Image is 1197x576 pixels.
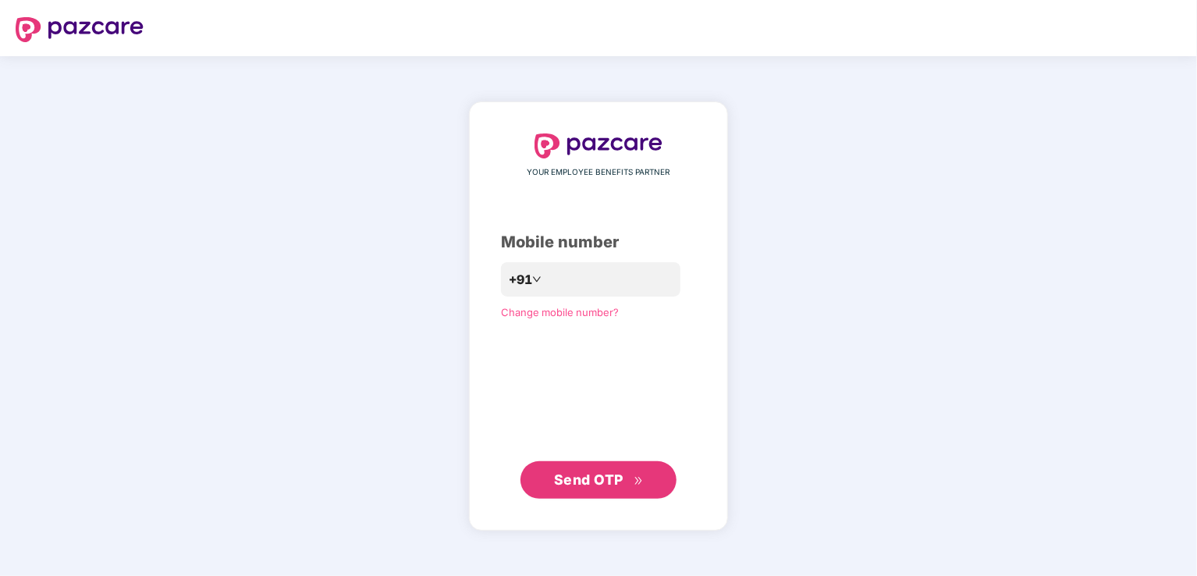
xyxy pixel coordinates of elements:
[527,166,670,179] span: YOUR EMPLOYEE BENEFITS PARTNER
[634,476,644,486] span: double-right
[501,306,619,318] a: Change mobile number?
[501,230,696,254] div: Mobile number
[520,461,677,499] button: Send OTPdouble-right
[535,133,662,158] img: logo
[532,275,542,284] span: down
[554,471,623,488] span: Send OTP
[16,17,144,42] img: logo
[509,270,532,290] span: +91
